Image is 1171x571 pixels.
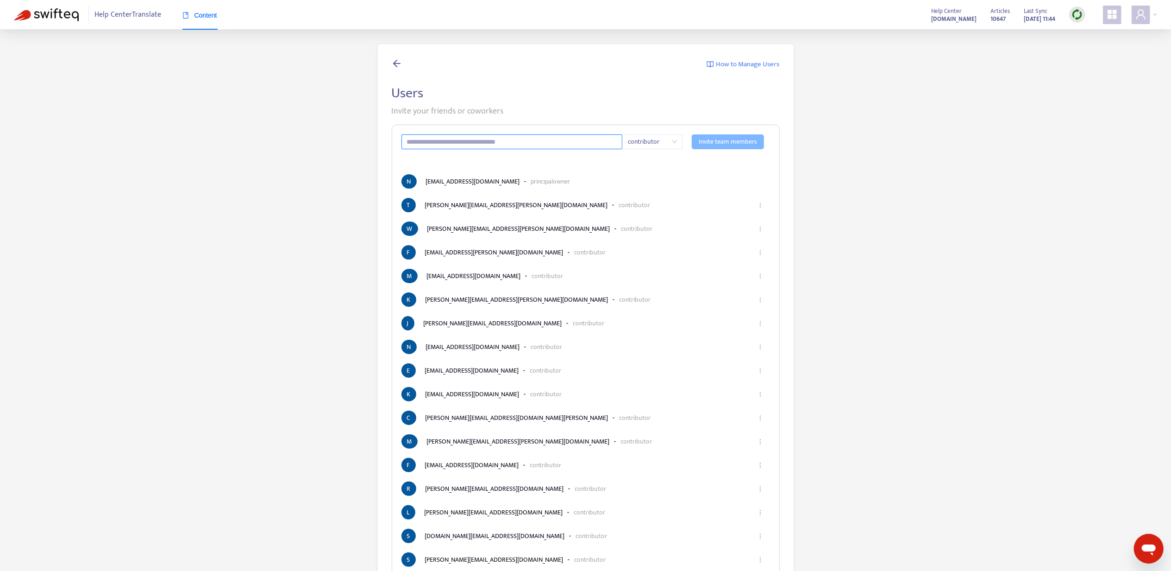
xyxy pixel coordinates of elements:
li: [PERSON_NAME][EMAIL_ADDRESS][DOMAIN_NAME] [401,316,770,330]
li: [PERSON_NAME][EMAIL_ADDRESS][PERSON_NAME][DOMAIN_NAME] [401,434,770,449]
li: [PERSON_NAME][EMAIL_ADDRESS][DOMAIN_NAME] [401,552,770,567]
li: [PERSON_NAME][EMAIL_ADDRESS][DOMAIN_NAME] [401,482,770,496]
li: [EMAIL_ADDRESS][DOMAIN_NAME] [401,458,770,472]
b: - [568,508,570,517]
p: contributor [575,247,606,257]
button: ellipsis [752,361,767,381]
p: contributor [621,224,653,234]
span: How to Manage Users [716,59,780,70]
b: - [524,460,526,470]
span: ellipsis [757,368,764,374]
span: ellipsis [757,533,764,539]
span: K [401,292,416,307]
span: Content [182,12,217,19]
h2: Users [392,85,780,102]
button: ellipsis [752,502,767,523]
p: principal owner [531,177,570,186]
p: contributor [619,200,651,210]
span: book [182,12,189,19]
li: [EMAIL_ADDRESS][DOMAIN_NAME] [401,363,770,378]
strong: [DOMAIN_NAME] [931,14,977,24]
b: - [525,177,526,186]
span: T [401,198,416,212]
img: sync.dc5367851b00ba804db3.png [1071,9,1083,20]
span: ellipsis [757,486,764,492]
li: [PERSON_NAME][EMAIL_ADDRESS][PERSON_NAME][DOMAIN_NAME] [401,222,770,236]
span: N [401,174,417,189]
span: R [401,482,416,496]
button: ellipsis [752,431,767,452]
span: appstore [1107,9,1118,20]
p: contributor [532,271,564,281]
span: S [401,552,416,567]
b: - [568,555,570,565]
li: [EMAIL_ADDRESS][DOMAIN_NAME] [401,340,770,354]
strong: [DATE] 11:44 [1024,14,1055,24]
b: - [524,389,526,399]
li: [PERSON_NAME][EMAIL_ADDRESS][PERSON_NAME][DOMAIN_NAME] [401,198,770,212]
b: - [613,295,615,305]
strong: 10647 [990,14,1006,24]
span: Articles [990,6,1010,16]
p: contributor [576,531,607,541]
p: contributor [575,484,607,494]
b: - [525,342,526,352]
p: contributor [620,295,651,305]
button: ellipsis [752,479,767,499]
p: contributor [530,366,562,375]
span: Help Center [931,6,962,16]
b: - [567,318,569,328]
p: contributor [621,437,652,446]
span: ellipsis [757,557,764,563]
span: F [401,245,416,260]
p: contributor [531,342,563,352]
span: ellipsis [757,320,764,327]
span: contributor [628,135,677,149]
li: [PERSON_NAME][EMAIL_ADDRESS][DOMAIN_NAME] [401,505,770,520]
img: image-link [707,61,714,68]
li: [EMAIL_ADDRESS][DOMAIN_NAME] [401,269,770,283]
p: contributor [620,413,651,423]
span: C [401,411,416,425]
button: ellipsis [752,550,767,570]
span: ellipsis [757,415,764,421]
button: ellipsis [752,313,767,334]
b: - [526,271,527,281]
button: ellipsis [752,290,767,310]
li: [DOMAIN_NAME][EMAIL_ADDRESS][DOMAIN_NAME] [401,529,770,543]
b: - [570,531,571,541]
b: - [615,224,617,234]
span: ellipsis [757,391,764,398]
span: M [401,434,418,449]
span: L [401,505,415,520]
span: ellipsis [757,297,764,303]
p: contributor [575,555,606,565]
button: ellipsis [752,219,767,239]
span: ellipsis [757,226,764,232]
span: N [401,340,417,354]
span: S [401,529,416,543]
button: ellipsis [752,266,767,286]
span: ellipsis [757,273,764,279]
span: ellipsis [757,438,764,445]
li: [PERSON_NAME][EMAIL_ADDRESS][PERSON_NAME][DOMAIN_NAME] [401,292,770,307]
span: E [401,363,416,378]
b: - [569,484,570,494]
button: ellipsis [752,526,767,546]
p: contributor [531,389,562,399]
button: Invite team members [692,134,764,149]
li: [EMAIL_ADDRESS][DOMAIN_NAME] [401,387,770,401]
p: contributor [574,508,606,517]
span: ellipsis [757,509,764,516]
span: Help Center Translate [95,6,162,24]
span: W [401,222,418,236]
span: J [401,316,414,330]
button: ellipsis [752,455,767,476]
button: ellipsis [752,195,767,216]
p: Invite your friends or coworkers [392,105,780,118]
li: [EMAIL_ADDRESS][DOMAIN_NAME] [401,174,770,189]
span: ellipsis [757,462,764,469]
b: - [568,247,570,257]
button: ellipsis [752,408,767,428]
li: [EMAIL_ADDRESS][PERSON_NAME][DOMAIN_NAME] [401,245,770,260]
